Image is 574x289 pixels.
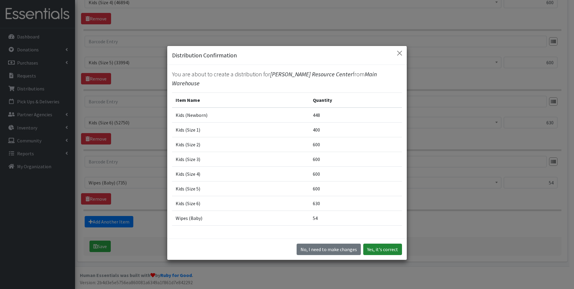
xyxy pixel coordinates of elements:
p: You are about to create a distribution for from [172,70,402,88]
th: Quantity [309,93,402,108]
td: Kids (Size 2) [172,137,309,152]
td: Kids (Size 5) [172,181,309,196]
th: Item Name [172,93,309,108]
span: [PERSON_NAME] Resource Center [270,70,353,78]
td: 600 [309,181,402,196]
td: 448 [309,108,402,123]
td: Wipes (Baby) [172,211,309,226]
td: 400 [309,123,402,137]
td: Kids (Size 6) [172,196,309,211]
button: Yes, it's correct [363,244,402,255]
td: Kids (Size 3) [172,152,309,167]
td: 54 [309,211,402,226]
td: Kids (Size 1) [172,123,309,137]
td: 600 [309,167,402,181]
td: 600 [309,152,402,167]
button: Close [395,48,404,58]
td: Kids (Newborn) [172,108,309,123]
td: 600 [309,137,402,152]
p: Please confirm that the above list is what you want to distribute. [172,238,402,247]
td: Kids (Size 4) [172,167,309,181]
td: 630 [309,196,402,211]
h5: Distribution Confirmation [172,51,237,60]
button: No I need to make changes [297,244,361,255]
